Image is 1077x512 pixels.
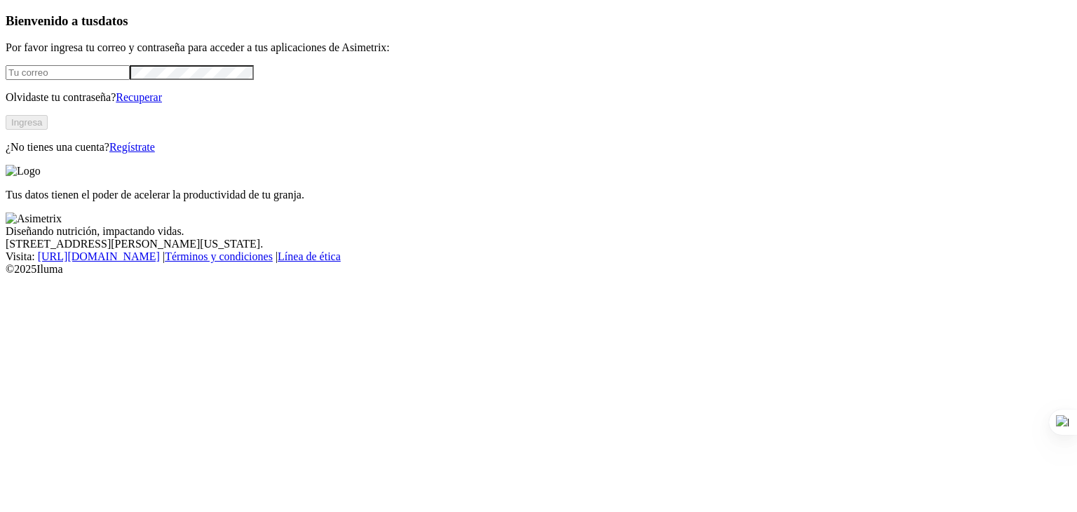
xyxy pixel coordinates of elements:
[6,13,1071,29] h3: Bienvenido a tus
[6,238,1071,250] div: [STREET_ADDRESS][PERSON_NAME][US_STATE].
[98,13,128,28] span: datos
[6,141,1071,154] p: ¿No tienes una cuenta?
[116,91,162,103] a: Recuperar
[6,165,41,177] img: Logo
[6,225,1071,238] div: Diseñando nutrición, impactando vidas.
[6,213,62,225] img: Asimetrix
[6,250,1071,263] div: Visita : | |
[165,250,273,262] a: Términos y condiciones
[6,189,1071,201] p: Tus datos tienen el poder de acelerar la productividad de tu granja.
[6,263,1071,276] div: © 2025 Iluma
[6,41,1071,54] p: Por favor ingresa tu correo y contraseña para acceder a tus aplicaciones de Asimetrix:
[6,65,130,80] input: Tu correo
[278,250,341,262] a: Línea de ética
[109,141,155,153] a: Regístrate
[6,91,1071,104] p: Olvidaste tu contraseña?
[38,250,160,262] a: [URL][DOMAIN_NAME]
[6,115,48,130] button: Ingresa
